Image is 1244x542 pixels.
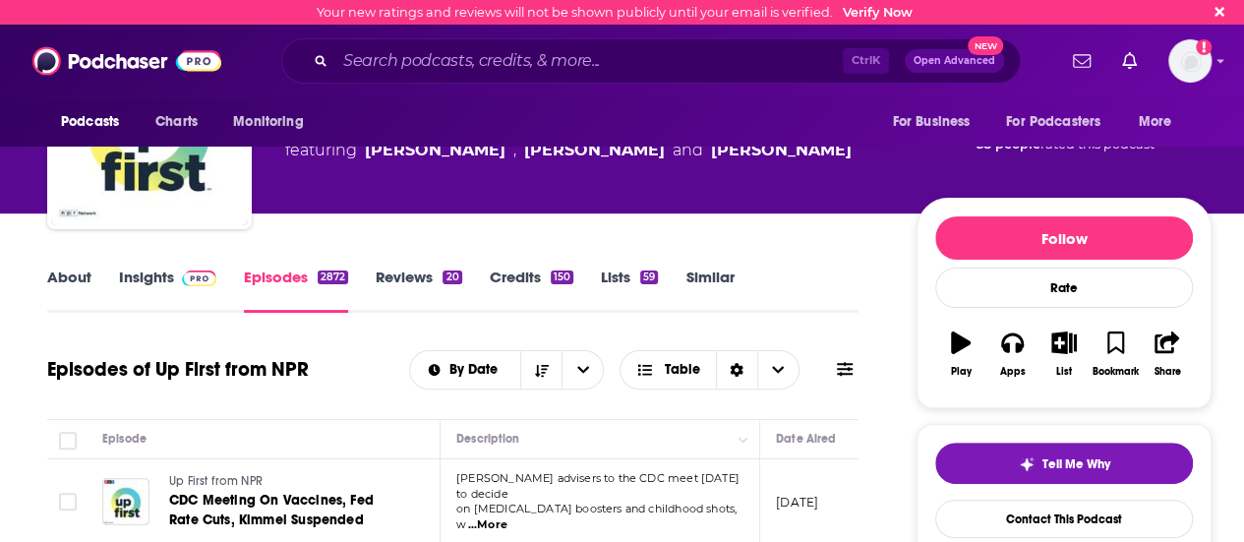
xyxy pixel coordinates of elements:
button: Column Actions [732,428,755,452]
a: About [47,268,91,313]
span: Tell Me Why [1042,456,1110,472]
a: Show notifications dropdown [1114,44,1145,78]
button: Play [935,319,986,390]
div: Episode [102,427,147,451]
h1: Episodes of Up First from NPR [47,357,309,382]
span: Podcasts [61,108,119,136]
div: List [1056,366,1072,378]
button: Sort Direction [520,351,562,389]
div: Rate [935,268,1193,308]
span: featuring [285,139,852,162]
a: Similar [685,268,734,313]
button: tell me why sparkleTell Me Why [935,443,1193,484]
span: Ctrl K [843,48,889,74]
span: Up First from NPR [169,474,263,488]
a: Leila Fadel [365,139,505,162]
div: 20 [443,271,461,284]
button: Follow [935,216,1193,260]
span: [PERSON_NAME] advisers to the CDC meet [DATE] to decide [456,471,740,501]
button: open menu [47,103,145,141]
span: and [673,139,703,162]
a: Verify Now [843,5,913,20]
a: Michel Martin [711,139,852,162]
div: Date Aired [776,427,836,451]
span: Charts [155,108,198,136]
button: open menu [410,363,521,377]
a: CDC Meeting On Vaccines, Fed Rate Cuts, Kimmel Suspended [169,491,405,530]
span: For Podcasters [1006,108,1100,136]
a: Charts [143,103,209,141]
button: Open AdvancedNew [905,49,1004,73]
button: Show profile menu [1168,39,1212,83]
span: Open Advanced [914,56,995,66]
a: Show notifications dropdown [1065,44,1098,78]
button: Apps [986,319,1037,390]
button: Share [1142,319,1193,390]
span: By Date [449,363,504,377]
img: tell me why sparkle [1019,456,1035,472]
div: 150 [551,271,573,284]
div: 2872 [318,271,348,284]
svg: Email not verified [1196,39,1212,55]
button: open menu [562,351,603,389]
button: Choose View [620,350,800,390]
span: , [513,139,516,162]
div: Search podcasts, credits, & more... [281,38,1021,84]
a: Lists59 [601,268,658,313]
div: Share [1154,366,1180,378]
span: More [1139,108,1172,136]
p: [DATE] [776,494,818,511]
a: Credits150 [490,268,573,313]
a: Episodes2872 [244,268,348,313]
span: ...More [468,517,507,533]
button: open menu [219,103,328,141]
div: Apps [1000,366,1026,378]
a: Reviews20 [376,268,461,313]
h2: Choose List sort [409,350,605,390]
button: open menu [1125,103,1197,141]
button: Bookmark [1090,319,1141,390]
div: Description [456,427,519,451]
img: User Profile [1168,39,1212,83]
span: Monitoring [233,108,303,136]
button: open menu [878,103,994,141]
span: CDC Meeting On Vaccines, Fed Rate Cuts, Kimmel Suspended [169,492,374,528]
div: 59 [640,271,658,284]
button: List [1038,319,1090,390]
div: Bookmark [1093,366,1139,378]
div: Play [951,366,972,378]
span: Logged in as celadonmarketing [1168,39,1212,83]
div: Sort Direction [716,351,757,389]
a: Up First from NPR [169,473,405,491]
input: Search podcasts, credits, & more... [335,45,843,77]
a: InsightsPodchaser Pro [119,268,216,313]
span: Table [665,363,700,377]
span: on [MEDICAL_DATA] boosters and childhood shots, w [456,502,737,531]
span: For Business [892,108,970,136]
a: Contact This Podcast [935,500,1193,538]
img: Podchaser Pro [182,271,216,286]
span: New [968,36,1003,55]
span: Toggle select row [59,493,77,511]
div: Your new ratings and reviews will not be shown publicly until your email is verified. [317,5,913,20]
a: A. Martínez [524,139,665,162]
button: open menu [993,103,1129,141]
img: Podchaser - Follow, Share and Rate Podcasts [32,42,221,80]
